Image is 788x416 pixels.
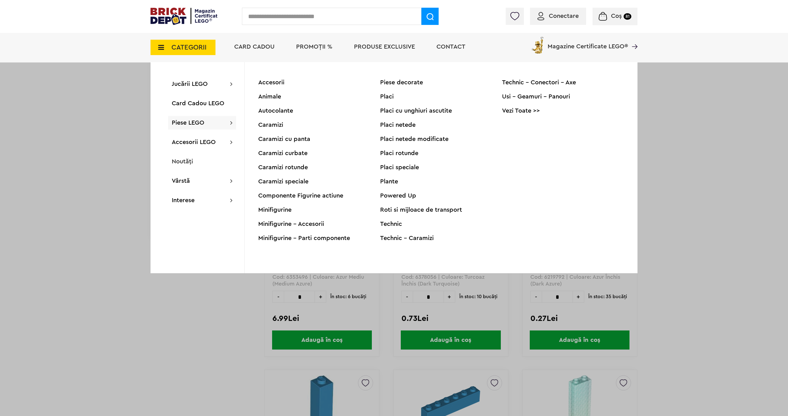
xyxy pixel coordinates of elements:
[549,13,579,19] span: Conectare
[624,13,631,20] small: 81
[436,44,465,50] a: Contact
[171,44,207,51] span: CATEGORII
[296,44,332,50] a: PROMOȚII %
[537,13,579,19] a: Conectare
[548,35,628,50] span: Magazine Certificate LEGO®
[628,35,637,42] a: Magazine Certificate LEGO®
[611,13,622,19] span: Coș
[354,44,415,50] a: Produse exclusive
[234,44,275,50] a: Card Cadou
